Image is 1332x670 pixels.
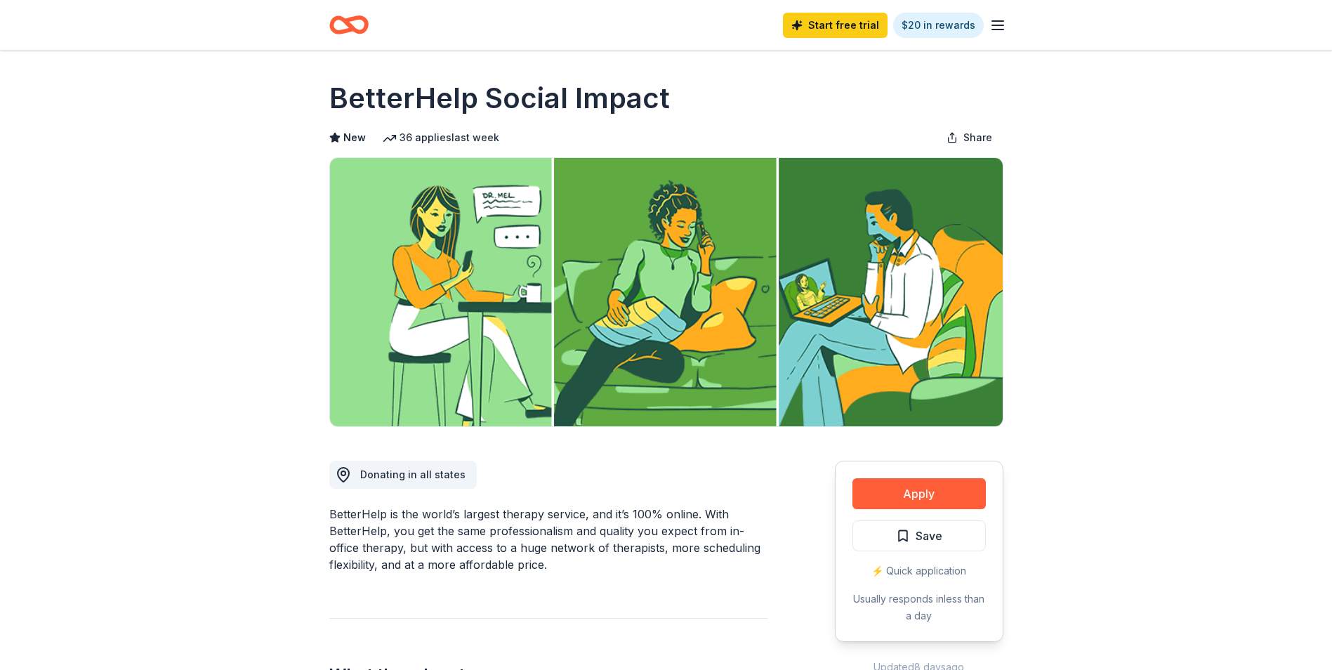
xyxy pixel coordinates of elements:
[783,13,888,38] a: Start free trial
[916,527,942,545] span: Save
[330,158,1003,426] img: Image for BetterHelp Social Impact
[343,129,366,146] span: New
[329,79,670,118] h1: BetterHelp Social Impact
[329,8,369,41] a: Home
[329,506,767,573] div: BetterHelp is the world’s largest therapy service, and it’s 100% online. With BetterHelp, you get...
[852,563,986,579] div: ⚡️ Quick application
[852,478,986,509] button: Apply
[852,520,986,551] button: Save
[963,129,992,146] span: Share
[935,124,1003,152] button: Share
[893,13,984,38] a: $20 in rewards
[360,468,466,480] span: Donating in all states
[383,129,499,146] div: 36 applies last week
[852,591,986,624] div: Usually responds in less than a day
